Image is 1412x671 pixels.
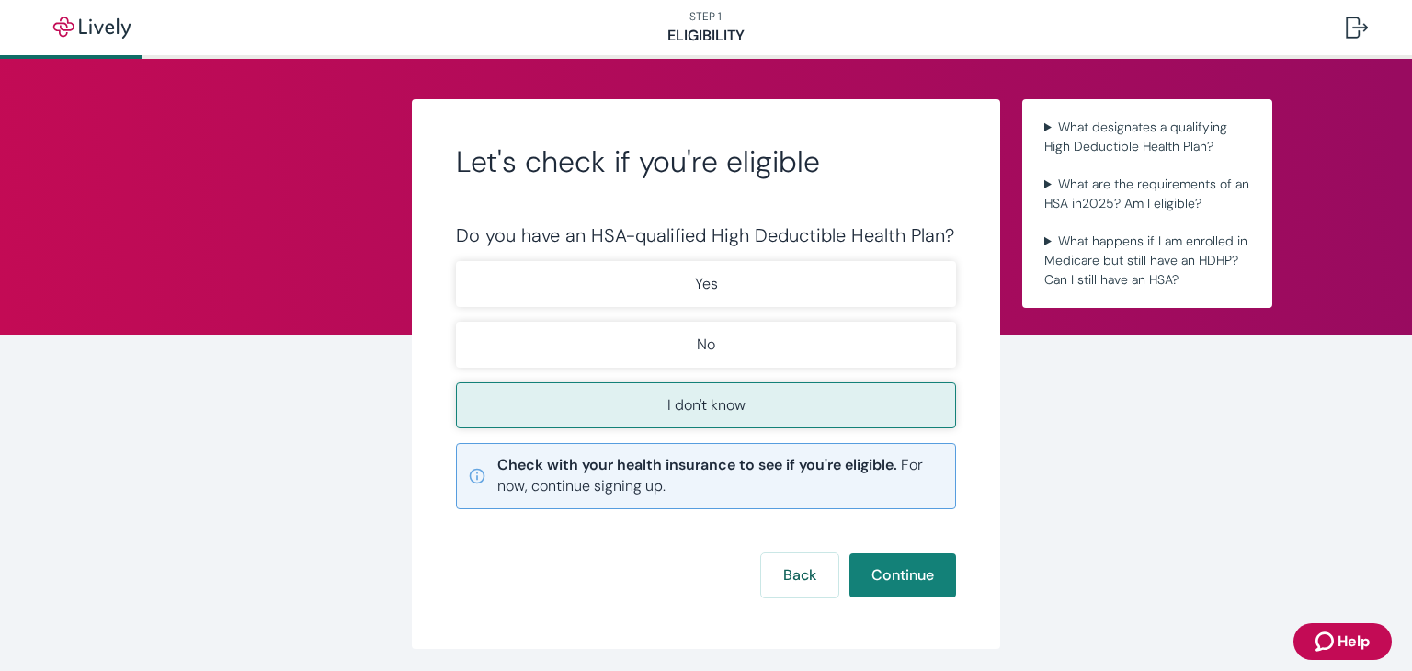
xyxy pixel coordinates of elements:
button: No [456,322,956,368]
span: Help [1338,631,1370,653]
strong: Check with your health insurance to see if you're eligible. [497,455,897,474]
button: Log out [1331,6,1383,50]
p: I don't know [667,394,746,416]
summary: What designates a qualifying High Deductible Health Plan? [1037,114,1258,160]
summary: What happens if I am enrolled in Medicare but still have an HDHP? Can I still have an HSA? [1037,228,1258,293]
p: No [697,334,715,356]
svg: Zendesk support icon [1315,631,1338,653]
h2: Let's check if you're eligible [456,143,956,180]
button: Continue [849,553,956,597]
img: Lively [40,17,143,39]
button: I don't know [456,382,956,428]
p: Yes [695,273,718,295]
div: Do you have an HSA-qualified High Deductible Health Plan? [456,224,956,246]
span: For now, continue signing up. [497,455,944,497]
summary: What are the requirements of an HSA in2025? Am I eligible? [1037,171,1258,217]
button: Zendesk support iconHelp [1293,623,1392,660]
button: Back [761,553,838,597]
button: Yes [456,261,956,307]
